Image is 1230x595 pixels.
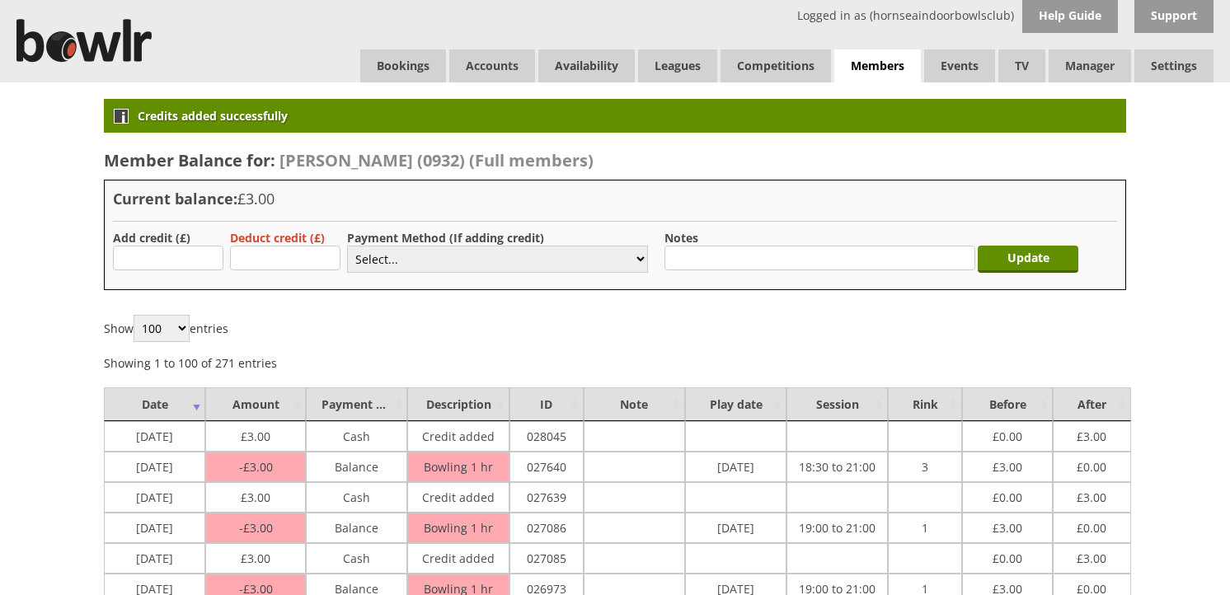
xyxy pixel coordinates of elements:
[306,543,407,574] td: Cash
[638,49,717,82] a: Leagues
[239,520,273,536] span: 3.00
[237,189,275,208] span: £3.00
[888,513,962,543] td: 1
[1077,546,1106,566] span: 3.00
[993,516,1022,536] span: 3.00
[924,49,995,82] a: Events
[239,459,273,475] span: 3.00
[347,230,544,246] label: Payment Method (If adding credit)
[241,485,270,505] span: 3.00
[993,485,1022,505] span: 0.00
[104,482,205,513] td: [DATE]
[134,315,190,342] select: Showentries
[509,482,584,513] td: 027639
[104,387,205,421] td: Date : activate to sort column ascending
[1049,49,1131,82] span: Manager
[1077,455,1106,475] span: 0.00
[786,452,888,482] td: 18:30 to 21:00
[721,49,831,82] a: Competitions
[241,424,270,444] span: 3.00
[786,387,888,421] td: Session : activate to sort column ascending
[584,387,685,421] td: Note : activate to sort column ascending
[509,543,584,574] td: 027085
[888,452,962,482] td: 3
[306,421,407,452] td: Cash
[279,149,594,171] span: [PERSON_NAME] (0932) (Full members)
[685,387,786,421] td: Play date : activate to sort column ascending
[241,546,270,566] span: 3.00
[306,387,407,421] td: Payment Method : activate to sort column ascending
[407,543,509,574] td: Credit added
[113,189,1117,208] h3: Current balance:
[993,546,1022,566] span: 0.00
[407,421,509,452] td: Credit added
[509,387,584,421] td: ID : activate to sort column ascending
[509,513,584,543] td: 027086
[449,49,535,82] span: Accounts
[407,452,509,482] td: Bowling 1 hr
[664,230,698,246] label: Notes
[538,49,635,82] a: Availability
[306,452,407,482] td: Balance
[407,387,509,421] td: Description : activate to sort column ascending
[104,321,228,336] label: Show entries
[998,49,1045,82] span: TV
[407,513,509,543] td: Bowling 1 hr
[1077,516,1106,536] span: 0.00
[993,424,1022,444] span: 0.00
[407,482,509,513] td: Credit added
[834,49,921,83] span: Members
[685,513,786,543] td: [DATE]
[1077,424,1106,444] span: 3.00
[978,246,1078,273] input: Update
[275,149,594,171] a: [PERSON_NAME] (0932) (Full members)
[993,455,1022,475] span: 3.00
[962,387,1052,421] td: Before : activate to sort column ascending
[1134,49,1214,82] span: Settings
[685,452,786,482] td: [DATE]
[205,387,306,421] td: Amount : activate to sort column ascending
[104,452,205,482] td: [DATE]
[509,421,584,452] td: 028045
[104,99,1126,133] div: Credits added successfully
[113,230,190,246] label: Add credit (£)
[230,230,325,246] label: Deduct credit (£)
[1077,485,1106,505] span: 3.00
[104,543,205,574] td: [DATE]
[360,49,446,82] a: Bookings
[104,513,205,543] td: [DATE]
[104,346,277,371] div: Showing 1 to 100 of 271 entries
[1053,387,1131,421] td: After : activate to sort column ascending
[104,421,205,452] td: [DATE]
[306,482,407,513] td: Cash
[509,452,584,482] td: 027640
[104,149,1126,171] h2: Member Balance for:
[888,387,962,421] td: Rink : activate to sort column ascending
[786,513,888,543] td: 19:00 to 21:00
[306,513,407,543] td: Balance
